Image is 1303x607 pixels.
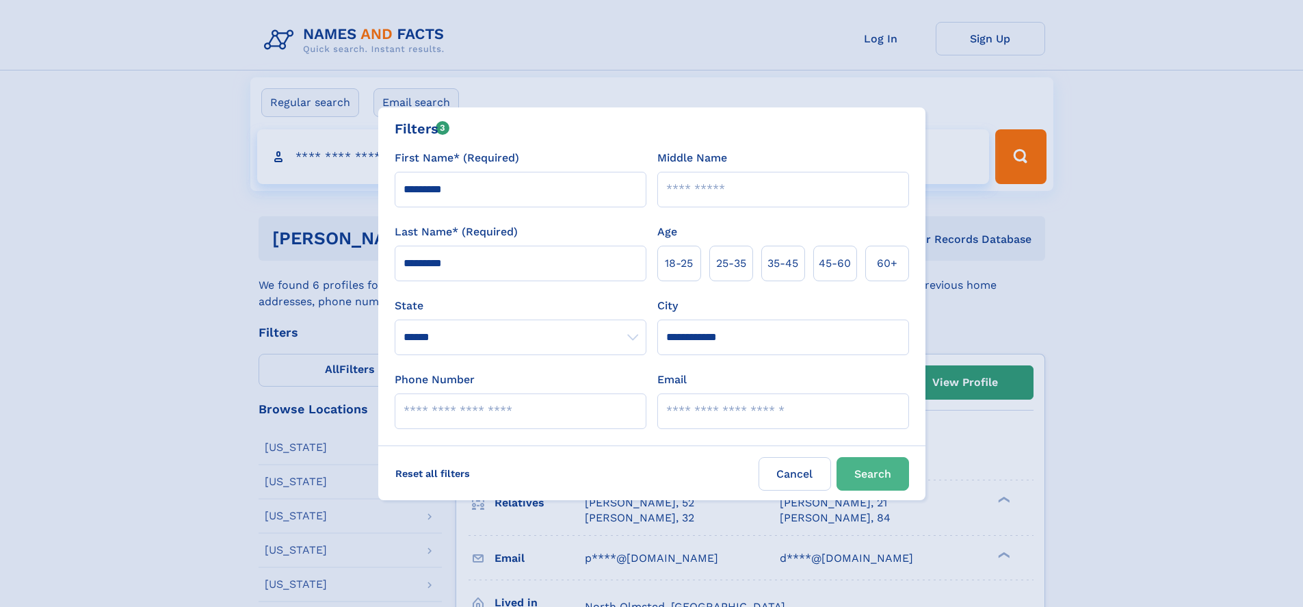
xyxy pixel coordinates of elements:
label: Cancel [759,457,831,491]
label: Age [657,224,677,240]
span: 60+ [877,255,897,272]
label: Email [657,372,687,388]
label: Reset all filters [386,457,479,490]
label: State [395,298,646,314]
span: 18‑25 [665,255,693,272]
div: Filters [395,118,450,139]
span: 45‑60 [819,255,851,272]
span: 35‑45 [767,255,798,272]
label: Last Name* (Required) [395,224,518,240]
label: City [657,298,678,314]
span: 25‑35 [716,255,746,272]
label: First Name* (Required) [395,150,519,166]
label: Phone Number [395,372,475,388]
label: Middle Name [657,150,727,166]
button: Search [837,457,909,491]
